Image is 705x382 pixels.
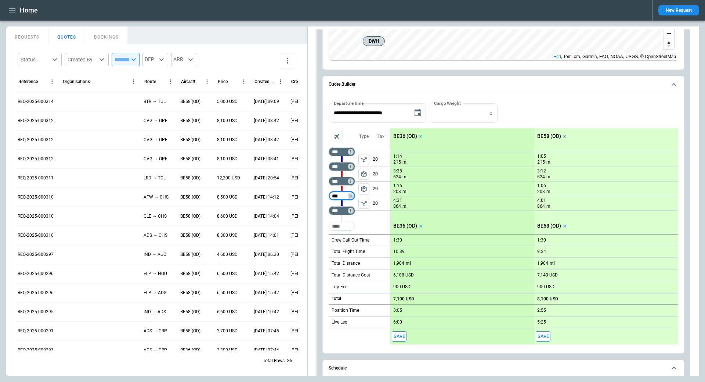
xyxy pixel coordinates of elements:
[180,156,200,162] p: BE58 (OD)
[358,183,369,194] button: left aligned
[329,162,355,171] div: Not found
[537,198,546,203] p: 4:01
[402,159,408,165] p: mi
[18,99,54,105] p: REQ-2025-000314
[217,290,238,296] p: 6,500 USD
[329,82,355,87] h6: Quote Builder
[217,175,240,181] p: 12,200 USD
[254,328,279,334] p: 09/22/2025 07:45
[546,203,552,210] p: mi
[393,249,405,254] p: 10:39
[144,194,169,200] p: AFW → CHS
[85,26,128,44] button: BOOKINGS
[537,154,546,159] p: 1:05
[290,309,321,315] p: [PERSON_NAME]
[553,54,561,59] a: Esri
[537,238,546,243] p: 1:30
[332,237,369,243] p: Crew Call Out Time
[402,174,408,180] p: mi
[63,79,90,84] div: Organisations
[254,194,279,200] p: 09/25/2025 14:12
[18,232,54,239] p: REQ-2025-000310
[359,133,369,140] p: Type
[550,260,555,267] p: mi
[280,53,295,68] button: more
[254,99,279,105] p: 09/26/2025 09:09
[358,169,369,180] button: left aligned
[537,272,558,278] p: 7,140 USD
[254,232,279,239] p: 09/25/2025 14:01
[180,309,200,315] p: BE58 (OD)
[290,213,321,219] p: [PERSON_NAME]
[366,38,382,45] span: DWH
[180,175,200,181] p: BE58 (OD)
[358,154,369,165] button: left aligned
[290,194,321,200] p: [PERSON_NAME]
[290,175,321,181] p: [PERSON_NAME]
[664,39,674,49] button: Reset bearing to north
[536,331,550,342] span: Save this aircraft quote and copy details to clipboard
[275,76,286,87] button: Created At (UTC-05:00) column menu
[6,26,48,44] button: REQUESTS
[142,53,168,66] div: DEP
[373,167,390,181] p: 20
[358,183,369,194] span: Type of sector
[393,154,402,159] p: 1:14
[180,290,200,296] p: BE58 (OD)
[406,260,411,267] p: mi
[180,213,200,219] p: BE58 (OD)
[18,271,54,277] p: REQ-2025-000296
[393,308,402,313] p: 3:05
[254,290,279,296] p: 09/22/2025 15:42
[329,360,678,377] button: Schedule
[664,28,674,39] button: Zoom out
[144,213,167,219] p: GLE → CHS
[217,99,238,105] p: 5,000 USD
[217,118,238,124] p: 8,100 USD
[537,174,545,180] p: 624
[48,26,85,44] button: QUOTES
[329,222,355,231] div: Too short
[290,99,321,105] p: [PERSON_NAME]
[332,296,341,301] h6: Total
[18,309,54,315] p: REQ-2025-000295
[393,296,414,302] p: 7,100 USD
[290,156,321,162] p: [PERSON_NAME]
[537,203,545,210] p: 864
[290,137,321,143] p: [PERSON_NAME]
[393,203,401,210] p: 864
[546,174,552,180] p: mi
[144,251,166,258] p: IND → AUO
[393,319,402,325] p: 6:00
[393,183,402,189] p: 1:16
[18,290,54,296] p: REQ-2025-000296
[217,309,238,315] p: 6,600 USD
[329,192,355,200] div: Not found
[287,358,292,364] p: 85
[537,308,546,313] p: 2:55
[393,168,402,174] p: 3:38
[291,79,312,84] div: Created by
[180,232,200,239] p: BE58 (OD)
[392,331,406,342] button: Save
[537,223,561,229] p: BE58 (OD)
[144,156,167,162] p: CVG → OPF
[334,100,364,106] label: Departure time
[217,137,238,143] p: 8,100 USD
[290,251,321,258] p: [PERSON_NAME]
[254,213,279,219] p: 09/25/2025 14:04
[546,159,552,165] p: mi
[144,232,167,239] p: ADS → CHS
[329,177,355,186] div: Not found
[358,169,369,180] span: Type of sector
[144,271,167,277] p: ELP → HOU
[180,271,200,277] p: BE58 (OD)
[290,118,321,124] p: [PERSON_NAME]
[180,251,200,258] p: BE58 (OD)
[537,261,548,266] p: 1,904
[254,156,279,162] p: 09/26/2025 08:41
[218,79,228,84] div: Price
[332,249,365,255] p: Total Flight Time
[263,358,286,364] p: Total Rows:
[165,76,176,87] button: Route column menu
